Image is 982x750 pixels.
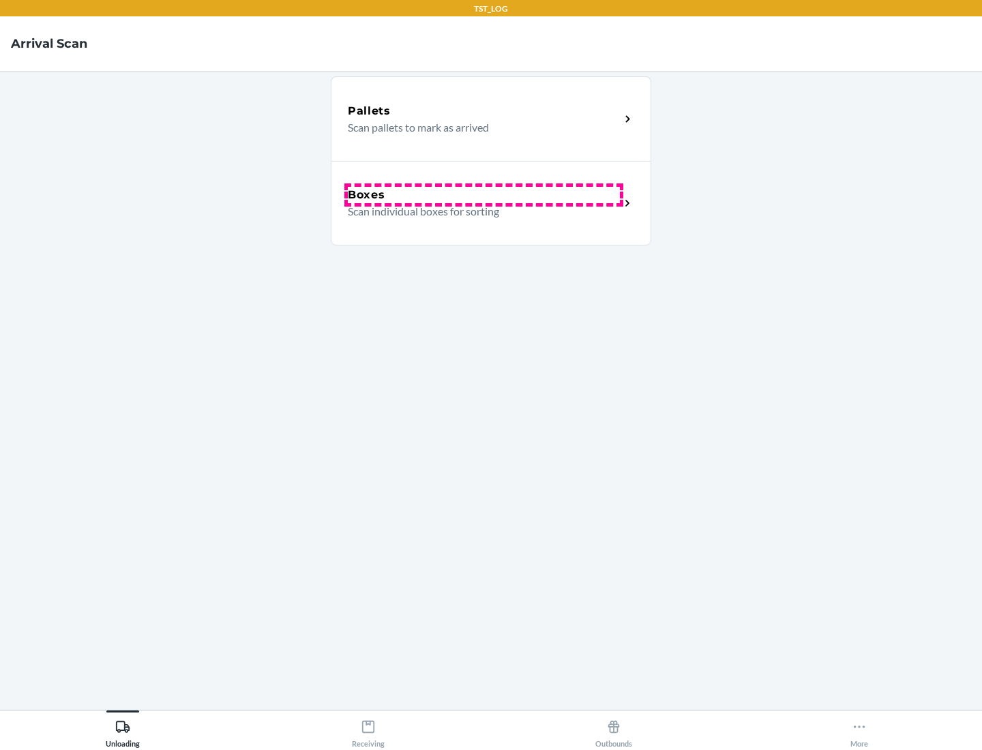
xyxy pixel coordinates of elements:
[331,161,651,245] a: BoxesScan individual boxes for sorting
[491,710,736,748] button: Outbounds
[348,203,609,220] p: Scan individual boxes for sorting
[245,710,491,748] button: Receiving
[348,187,385,203] h5: Boxes
[11,35,87,52] h4: Arrival Scan
[850,714,868,748] div: More
[736,710,982,748] button: More
[331,76,651,161] a: PalletsScan pallets to mark as arrived
[474,3,508,15] p: TST_LOG
[595,714,632,748] div: Outbounds
[106,714,140,748] div: Unloading
[348,119,609,136] p: Scan pallets to mark as arrived
[352,714,385,748] div: Receiving
[348,103,391,119] h5: Pallets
